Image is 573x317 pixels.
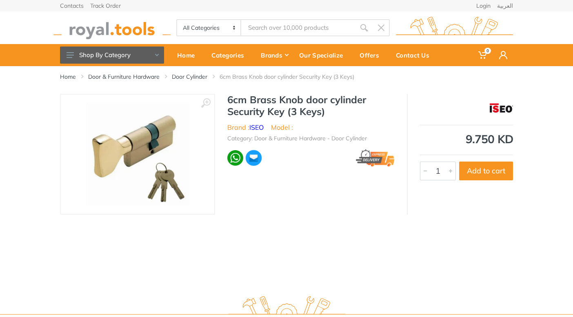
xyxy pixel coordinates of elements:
img: royal.tools Logo [53,17,171,39]
img: ISEO [490,98,513,118]
input: Site search [241,19,355,36]
img: Royal Tools - 6cm Brass Knob door cylinder Security Key (3 Keys) [86,103,189,206]
a: Door Cylinder [172,73,207,81]
a: Home [171,44,206,66]
a: ISEO [249,123,264,131]
img: wa.webp [227,150,243,166]
li: Brand : [227,122,264,132]
li: Model : [271,122,293,132]
div: Home [171,47,206,64]
select: Category [177,20,241,35]
a: Categories [206,44,255,66]
a: العربية [497,3,513,9]
div: Brands [255,47,293,64]
button: Add to cart [459,162,513,180]
img: ma.webp [245,149,262,167]
nav: breadcrumb [60,73,513,81]
button: Shop By Category [60,47,164,64]
div: Offers [354,47,390,64]
img: express.png [356,149,395,167]
a: Contact Us [390,44,440,66]
a: Home [60,73,76,81]
img: royal.tools Logo [396,17,513,39]
a: 0 [473,44,493,66]
div: 9.750 KD [420,133,513,145]
a: Door & Furniture Hardware [88,73,160,81]
div: Contact Us [390,47,440,64]
a: Track Order [90,3,121,9]
div: Our Specialize [293,47,354,64]
span: 0 [484,48,491,54]
h1: 6cm Brass Knob door cylinder Security Key (3 Keys) [227,94,395,117]
li: 6cm Brass Knob door cylinder Security Key (3 Keys) [220,73,366,81]
a: Login [476,3,491,9]
a: Our Specialize [293,44,354,66]
div: Categories [206,47,255,64]
a: Contacts [60,3,84,9]
a: Offers [354,44,390,66]
li: Category: Door & Furniture Hardware - Door Cylinder [227,134,367,143]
